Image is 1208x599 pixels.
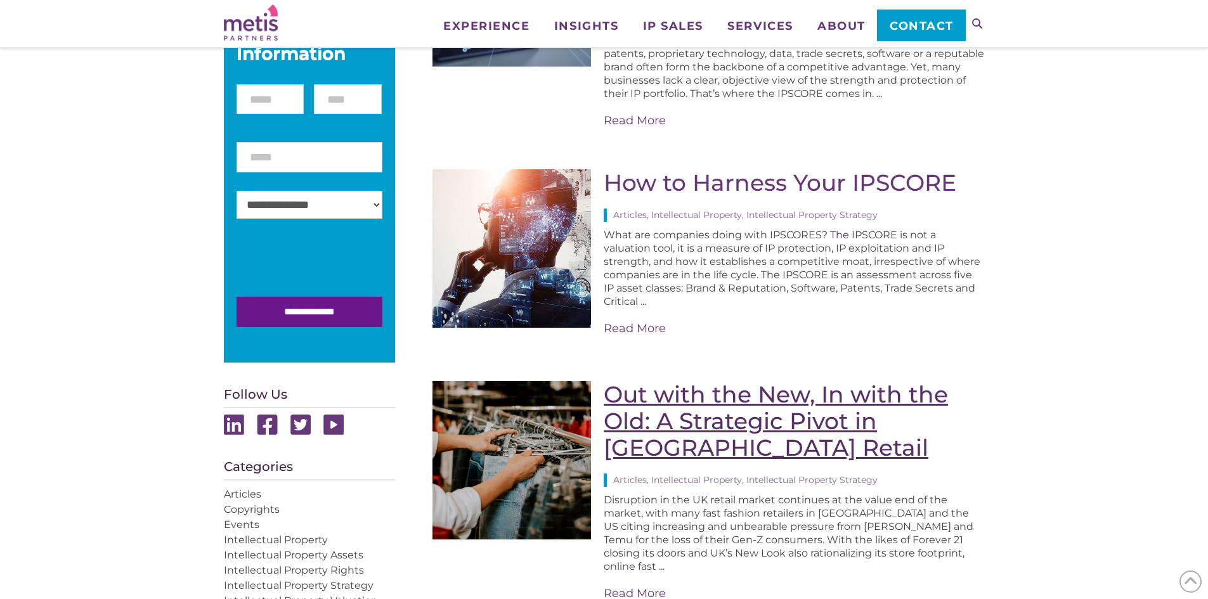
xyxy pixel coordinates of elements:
img: Twitter [290,415,311,435]
div: In [DATE] innovation-driven economy, a company’s most valuable assets often aren’t physical—they’... [604,20,984,129]
div: What are companies doing with IPSCORES? The IPSCORE is not a valuation tool, it is a measure of I... [604,228,984,337]
span: About [817,20,866,32]
span: IP Sales [643,20,703,32]
span: Insights [554,20,618,32]
a: Copyrights [224,503,280,515]
a: Read More [604,321,984,337]
img: Metis Partners [224,4,278,41]
span: Contact [890,20,954,32]
a: Contact [877,10,965,41]
a: Events [224,518,259,531]
div: Articles, Intellectual Property, Intellectual Property Strategy [604,209,984,222]
img: Youtube [323,415,344,435]
a: Out with the New, In with the Old: A Strategic Pivot in [GEOGRAPHIC_DATA] Retail [604,380,948,461]
img: Linkedin [224,415,244,435]
a: Intellectual Property Rights [224,564,364,576]
a: How to Harness Your IPSCORE [604,169,956,196]
h4: Categories [224,460,395,480]
iframe: reCAPTCHA [237,237,429,287]
span: Experience [443,20,529,32]
a: Intellectual Property Assets [224,549,363,561]
h4: Follow Us [224,388,395,408]
a: Articles [224,488,261,500]
img: Facebook [257,415,278,435]
a: Read More [604,113,984,129]
span: Services [727,20,793,32]
a: Intellectual Property [224,534,328,546]
span: Back to Top [1179,570,1202,593]
a: Intellectual Property Strategy [224,579,373,591]
div: Articles, Intellectual Property, Intellectual Property Strategy [604,473,984,487]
